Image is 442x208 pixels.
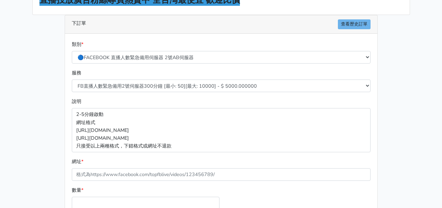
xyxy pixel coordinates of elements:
[65,15,377,34] div: 下訂單
[72,69,81,77] label: 服務
[72,40,83,48] label: 類別
[72,168,371,181] input: 格式為https://www.facebook.com/topfblive/videos/123456789/
[72,186,83,194] label: 數量
[72,98,81,105] label: 說明
[338,19,371,29] a: 查看歷史訂單
[72,158,83,166] label: 網址
[72,108,371,152] p: 2-5分鐘啟動 網址格式 [URL][DOMAIN_NAME] [URL][DOMAIN_NAME] 只接受以上兩種格式，下錯格式或網址不退款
